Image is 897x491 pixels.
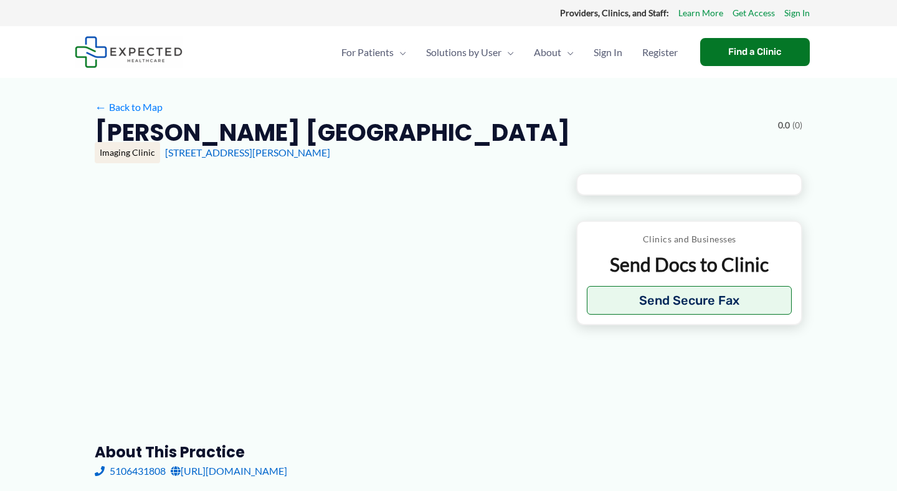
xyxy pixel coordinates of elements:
span: For Patients [341,31,394,74]
a: AboutMenu Toggle [524,31,584,74]
a: Solutions by UserMenu Toggle [416,31,524,74]
a: ←Back to Map [95,98,163,117]
a: Find a Clinic [700,38,810,66]
h3: About this practice [95,442,556,462]
img: Expected Healthcare Logo - side, dark font, small [75,36,183,68]
p: Send Docs to Clinic [587,252,792,277]
span: Menu Toggle [561,31,574,74]
span: Menu Toggle [501,31,514,74]
span: About [534,31,561,74]
a: Get Access [733,5,775,21]
nav: Primary Site Navigation [331,31,688,74]
span: 0.0 [778,117,790,133]
a: For PatientsMenu Toggle [331,31,416,74]
strong: Providers, Clinics, and Staff: [560,7,669,18]
span: Solutions by User [426,31,501,74]
span: Sign In [594,31,622,74]
a: [STREET_ADDRESS][PERSON_NAME] [165,146,330,158]
div: Imaging Clinic [95,142,160,163]
a: Register [632,31,688,74]
span: ← [95,101,107,113]
a: 5106431808 [95,462,166,480]
a: [URL][DOMAIN_NAME] [171,462,287,480]
a: Sign In [584,31,632,74]
a: Learn More [678,5,723,21]
span: (0) [792,117,802,133]
button: Send Secure Fax [587,286,792,315]
p: Clinics and Businesses [587,231,792,247]
a: Sign In [784,5,810,21]
h2: [PERSON_NAME] [GEOGRAPHIC_DATA] [95,117,570,148]
span: Menu Toggle [394,31,406,74]
span: Register [642,31,678,74]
